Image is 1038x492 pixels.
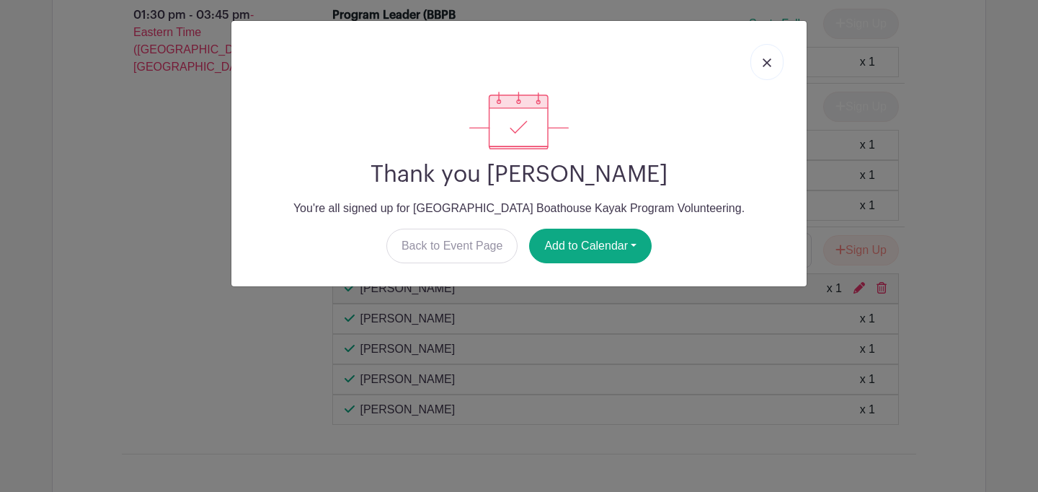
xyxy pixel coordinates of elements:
[243,200,795,217] p: You're all signed up for [GEOGRAPHIC_DATA] Boathouse Kayak Program Volunteering.
[386,229,518,263] a: Back to Event Page
[763,58,771,67] img: close_button-5f87c8562297e5c2d7936805f587ecaba9071eb48480494691a3f1689db116b3.svg
[469,92,569,149] img: signup_complete-c468d5dda3e2740ee63a24cb0ba0d3ce5d8a4ecd24259e683200fb1569d990c8.svg
[529,229,652,263] button: Add to Calendar
[243,161,795,188] h2: Thank you [PERSON_NAME]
